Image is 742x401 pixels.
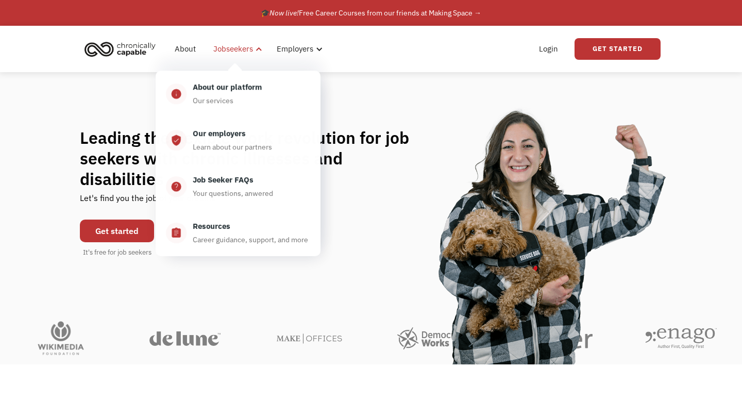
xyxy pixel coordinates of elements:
[156,65,321,256] nav: Jobseekers
[156,163,321,210] a: help_centerJob Seeker FAQsYour questions, anwered
[269,8,299,18] em: Now live!
[171,227,182,239] div: assignment
[81,38,163,60] a: home
[193,220,230,232] div: Resources
[80,220,154,242] a: Get started
[193,141,272,153] div: Learn about our partners
[193,174,254,186] div: Job Seeker FAQs
[168,32,202,65] a: About
[83,247,151,258] div: It's free for job seekers
[193,233,308,246] div: Career guidance, support, and more
[533,32,564,65] a: Login
[156,210,321,256] a: assignmentResourcesCareer guidance, support, and more
[156,117,321,163] a: verified_userOur employersLearn about our partners
[207,32,265,65] div: Jobseekers
[80,189,215,214] div: Let's find you the job of your dreams
[81,38,159,60] img: Chronically Capable logo
[261,7,481,19] div: 🎓 Free Career Courses from our friends at Making Space →
[193,81,262,93] div: About our platform
[80,127,429,189] h1: Leading the flexible work revolution for job seekers with chronic illnesses and disabilities
[277,43,313,55] div: Employers
[171,134,182,146] div: verified_user
[193,94,233,107] div: Our services
[171,88,182,100] div: info
[171,180,182,193] div: help_center
[271,32,326,65] div: Employers
[156,71,321,117] a: infoAbout our platformOur services
[575,38,661,60] a: Get Started
[193,127,246,140] div: Our employers
[193,187,273,199] div: Your questions, anwered
[213,43,253,55] div: Jobseekers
